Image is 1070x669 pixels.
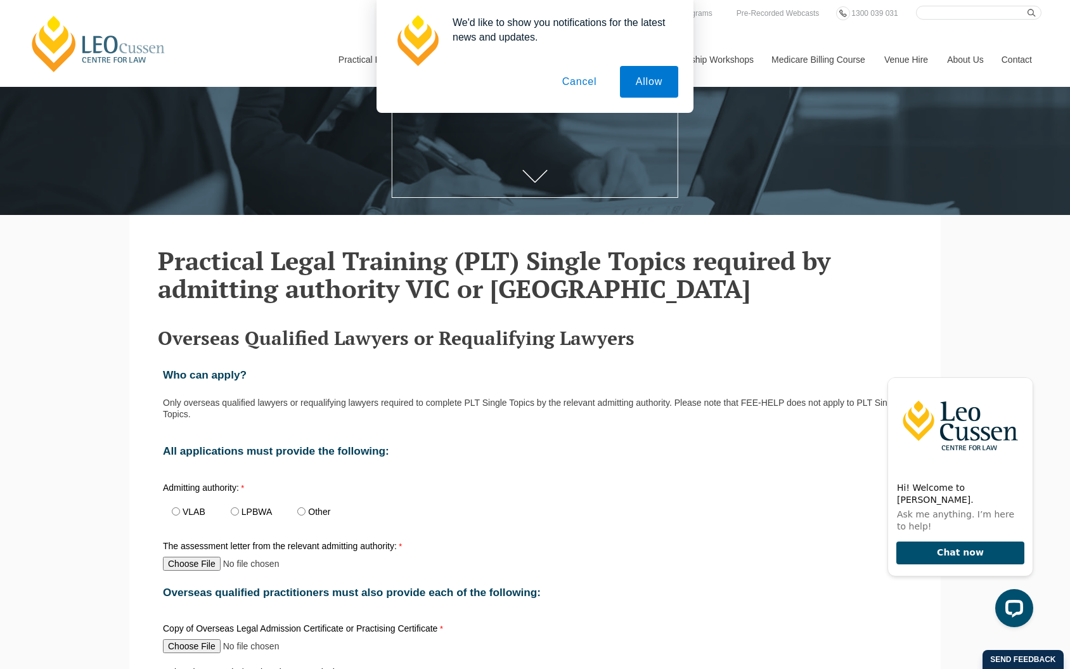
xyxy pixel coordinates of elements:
[163,369,907,381] h2: Who can apply?
[163,445,907,457] h2: All applications must provide the following:
[183,507,205,516] label: VLAB
[163,397,907,420] p: Only overseas qualified lawyers or requalifying lawyers required to complete PLT Single Topics by...
[242,507,273,516] label: LPBWA
[308,507,330,516] label: Other
[392,15,442,66] img: notification icon
[158,247,912,302] h2: Practical Legal Training (PLT) Single Topics required by admitting authority VIC or [GEOGRAPHIC_D...
[546,66,613,98] button: Cancel
[877,368,1038,637] iframe: LiveChat chat widget
[163,587,907,599] h2: Overseas qualified practitioners must also provide each of the following:
[163,542,405,554] label: The assessment letter from the relevant admitting authority:
[163,624,446,636] label: Copy of Overseas Legal Admission Certificate or Practising Certificate
[163,483,353,495] label: Admitting authority:
[442,15,678,44] div: We'd like to show you notifications for the latest news and updates.
[158,328,912,349] h3: Overseas Qualified Lawyers or Requalifying Lawyers
[163,639,331,653] input: Copy of Overseas Legal Admission Certificate or Practising Certificate
[163,557,331,571] input: The assessment letter from the relevant admitting authority:
[620,66,678,98] button: Allow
